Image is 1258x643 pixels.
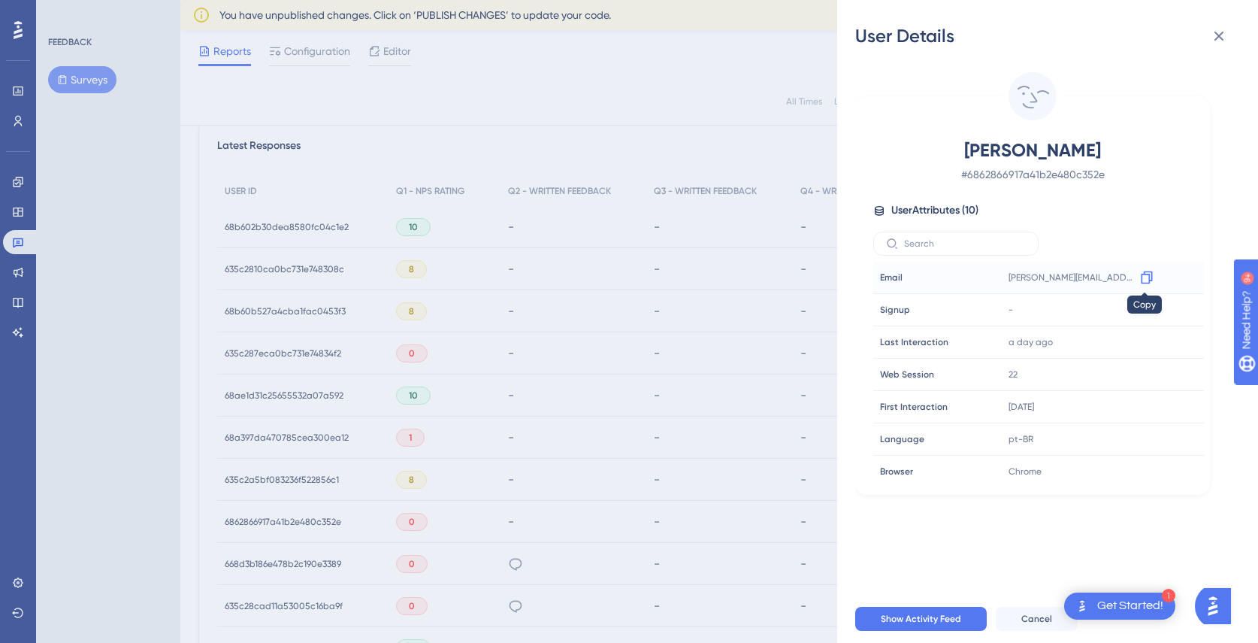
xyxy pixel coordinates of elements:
[1021,613,1052,625] span: Cancel
[1009,433,1033,445] span: pt-BR
[1009,271,1135,284] span: [PERSON_NAME][EMAIL_ADDRESS][DOMAIN_NAME]
[1009,466,1042,478] span: Chrome
[1064,593,1175,620] div: Open Get Started! checklist, remaining modules: 1
[880,433,924,445] span: Language
[880,401,948,413] span: First Interaction
[1073,597,1091,615] img: launcher-image-alternative-text
[904,238,1026,249] input: Search
[880,369,934,381] span: Web Session
[1009,304,1013,316] span: -
[35,4,94,22] span: Need Help?
[996,607,1078,631] button: Cancel
[900,165,1165,183] span: # 6862866917a41b2e480c352e
[880,304,910,316] span: Signup
[1009,402,1034,412] time: [DATE]
[1195,584,1240,629] iframe: UserGuiding AI Assistant Launcher
[1162,589,1175,602] div: 1
[1009,369,1018,381] span: 22
[881,613,961,625] span: Show Activity Feed
[855,24,1240,48] div: User Details
[900,138,1165,162] span: [PERSON_NAME]
[891,202,978,220] span: User Attributes ( 10 )
[102,8,111,20] div: 9+
[880,271,903,284] span: Email
[1097,598,1163,614] div: Get Started!
[880,466,913,478] span: Browser
[1009,337,1053,347] time: a day ago
[880,336,948,348] span: Last Interaction
[855,607,987,631] button: Show Activity Feed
